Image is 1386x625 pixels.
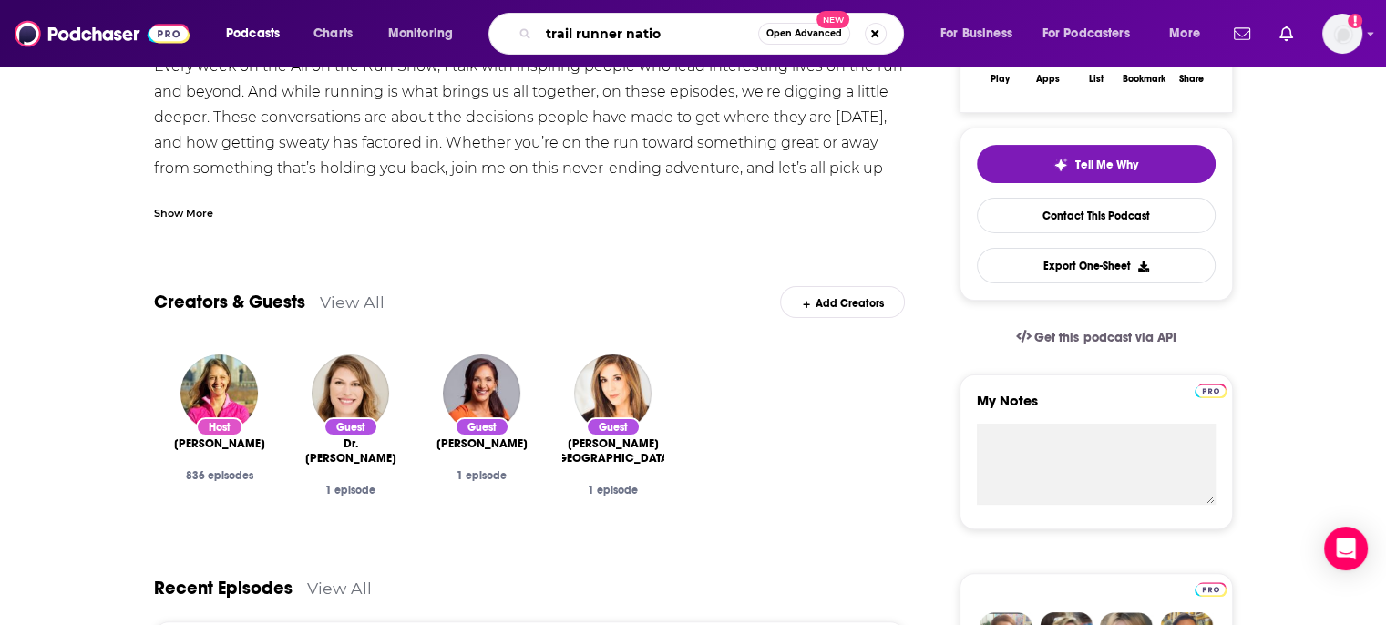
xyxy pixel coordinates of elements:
[1195,579,1227,597] a: Pro website
[1001,315,1191,360] a: Get this podcast via API
[174,436,265,451] a: Ali Feller
[455,417,509,436] div: Guest
[1179,74,1204,85] div: Share
[388,21,453,46] span: Monitoring
[15,16,190,51] img: Podchaser - Follow, Share and Rate Podcasts
[1195,381,1227,398] a: Pro website
[196,417,243,436] div: Host
[226,21,280,46] span: Podcasts
[586,417,641,436] div: Guest
[307,579,372,598] a: View All
[154,54,906,207] div: Every week on the Ali on the Run Show, I talk with inspiring people who lead interesting lives on...
[312,354,389,432] img: Dr. Shelby Harris
[154,577,293,599] a: Recent Episodes
[1322,14,1362,54] img: User Profile
[323,417,378,436] div: Guest
[431,469,533,482] div: 1 episode
[506,13,921,55] div: Search podcasts, credits, & more...
[1195,384,1227,398] img: Podchaser Pro
[1348,14,1362,28] svg: Add a profile image
[302,19,364,48] a: Charts
[313,21,353,46] span: Charts
[443,354,520,432] img: Ellen Latham
[553,436,673,466] a: Dr. Leah Lagos
[1169,21,1200,46] span: More
[816,11,849,28] span: New
[1195,582,1227,597] img: Podchaser Pro
[1322,14,1362,54] span: Logged in as GregKubie
[174,436,265,451] span: [PERSON_NAME]
[977,198,1216,233] a: Contact This Podcast
[977,392,1216,424] label: My Notes
[1053,158,1068,172] img: tell me why sparkle
[180,354,258,432] img: Ali Feller
[300,436,402,466] span: Dr. [PERSON_NAME]
[928,19,1035,48] button: open menu
[977,145,1216,183] button: tell me why sparkleTell Me Why
[991,74,1010,85] div: Play
[1156,19,1223,48] button: open menu
[977,248,1216,283] button: Export One-Sheet
[1031,19,1156,48] button: open menu
[1324,527,1368,570] div: Open Intercom Messenger
[780,286,905,318] div: Add Creators
[154,291,305,313] a: Creators & Guests
[1322,14,1362,54] button: Show profile menu
[1227,18,1258,49] a: Show notifications dropdown
[300,436,402,466] a: Dr. Shelby Harris
[436,436,528,451] span: [PERSON_NAME]
[539,19,758,48] input: Search podcasts, credits, & more...
[320,292,385,312] a: View All
[562,484,664,497] div: 1 episode
[1042,21,1130,46] span: For Podcasters
[1089,74,1104,85] div: List
[940,21,1012,46] span: For Business
[213,19,303,48] button: open menu
[758,23,850,45] button: Open AdvancedNew
[1036,74,1060,85] div: Apps
[574,354,652,432] img: Dr. Leah Lagos
[1034,330,1176,345] span: Get this podcast via API
[1122,74,1165,85] div: Bookmark
[436,436,528,451] a: Ellen Latham
[375,19,477,48] button: open menu
[169,469,271,482] div: 836 episodes
[1272,18,1300,49] a: Show notifications dropdown
[1075,158,1138,172] span: Tell Me Why
[766,29,842,38] span: Open Advanced
[300,484,402,497] div: 1 episode
[553,436,673,466] span: [PERSON_NAME][GEOGRAPHIC_DATA]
